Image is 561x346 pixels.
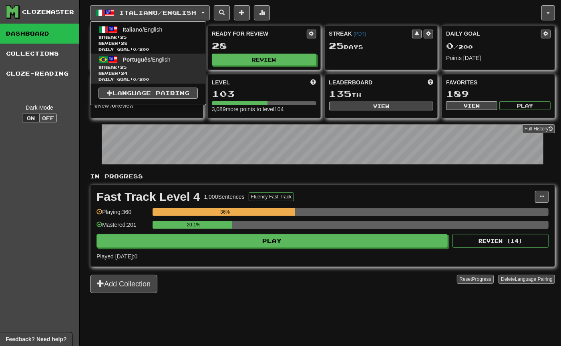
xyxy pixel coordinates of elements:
span: / English [123,26,163,33]
button: Add Collection [90,275,157,293]
span: Review: 28 [99,40,198,46]
button: Review (14) [452,234,549,248]
span: Daily Goal: / 200 [99,76,198,82]
button: Search sentences [214,5,230,20]
a: Italiano/EnglishStreak:25 Review:28Daily Goal:0/200 [90,24,206,54]
span: Review: 24 [99,70,198,76]
div: 20.1% [155,221,232,229]
button: Fluency Fast Track [249,192,294,201]
button: On [22,114,40,122]
span: Streak: [99,34,198,40]
div: Dark Mode [6,104,73,112]
button: View [446,101,497,110]
span: Played [DATE]: 0 [97,253,137,260]
button: Play [97,234,448,248]
a: (PDT) [354,31,366,37]
button: View [329,102,434,110]
a: Full History [522,124,555,133]
button: Review [212,54,316,66]
button: Add sentence to collection [234,5,250,20]
span: Daily Goal: / 200 [99,46,198,52]
strong: 0 [112,102,115,109]
div: Favorites [446,78,551,86]
span: 25 [120,65,127,70]
div: 28 [212,41,316,51]
span: Português [123,56,151,63]
div: 189 [446,89,551,99]
div: 1,000 Sentences [204,193,245,201]
div: Clozemaster [22,8,74,16]
a: Language Pairing [99,88,198,99]
span: This week in points, UTC [428,78,433,86]
span: 0 [133,47,136,52]
span: Level [212,78,230,86]
span: 0 [446,40,454,51]
span: Italiano / English [120,9,197,16]
div: New / Review [95,102,199,110]
span: Leaderboard [329,78,373,86]
span: 135 [329,88,352,99]
span: Italiano [123,26,143,33]
span: Open feedback widget [6,335,66,343]
span: Score more points to level up [311,78,316,86]
div: th [329,89,434,99]
span: 25 [329,40,344,51]
div: Points [DATE] [446,54,551,62]
button: Play [499,101,551,110]
div: 103 [212,89,316,99]
div: 3,089 more points to level 104 [212,105,316,113]
div: Streak [329,30,412,38]
div: Playing: 360 [97,208,149,221]
div: Daily Goal [446,30,541,38]
div: Ready for Review [212,30,307,38]
button: ResetProgress [457,275,493,284]
div: Mastered: 201 [97,221,149,234]
a: Português/EnglishStreak:25 Review:24Daily Goal:0/200 [90,54,206,84]
span: / English [123,56,171,63]
button: More stats [254,5,270,20]
span: Language Pairing [515,276,553,282]
span: Streak: [99,64,198,70]
span: 0 [133,77,136,82]
strong: 0 [95,102,98,109]
span: / 200 [446,44,473,50]
div: Fast Track Level 4 [97,191,200,203]
div: Day s [329,41,434,51]
button: DeleteLanguage Pairing [499,275,555,284]
span: 25 [120,35,127,40]
div: 36% [155,208,295,216]
button: Italiano/English [90,5,210,20]
p: In Progress [90,172,555,180]
button: Off [39,114,57,122]
span: Progress [472,276,491,282]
